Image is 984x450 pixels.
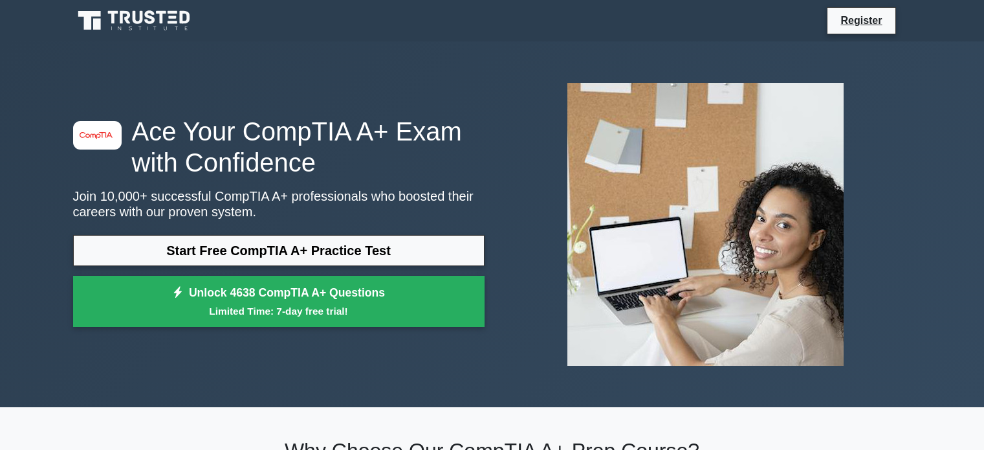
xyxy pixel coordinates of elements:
[73,235,485,266] a: Start Free CompTIA A+ Practice Test
[833,12,890,28] a: Register
[89,304,468,319] small: Limited Time: 7-day free trial!
[73,188,485,219] p: Join 10,000+ successful CompTIA A+ professionals who boosted their careers with our proven system.
[73,116,485,178] h1: Ace Your CompTIA A+ Exam with Confidence
[73,276,485,328] a: Unlock 4638 CompTIA A+ QuestionsLimited Time: 7-day free trial!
